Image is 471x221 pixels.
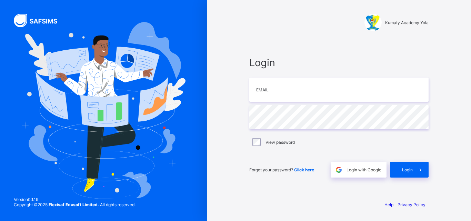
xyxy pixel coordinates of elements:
span: Login [249,57,429,69]
a: Click here [294,167,314,172]
a: Privacy Policy [398,202,425,207]
span: Copyright © 2025 All rights reserved. [14,202,136,207]
img: google.396cfc9801f0270233282035f929180a.svg [335,166,343,174]
span: Version 0.1.19 [14,197,136,202]
a: Help [384,202,393,207]
span: Login with Google [347,167,381,172]
strong: Flexisaf Edusoft Limited. [49,202,99,207]
img: SAFSIMS Logo [14,14,66,27]
span: Login [402,167,413,172]
span: Kumaty Academy Yola [385,20,429,25]
label: View password [265,140,295,145]
span: Forgot your password? [249,167,314,172]
img: Hero Image [21,22,186,199]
